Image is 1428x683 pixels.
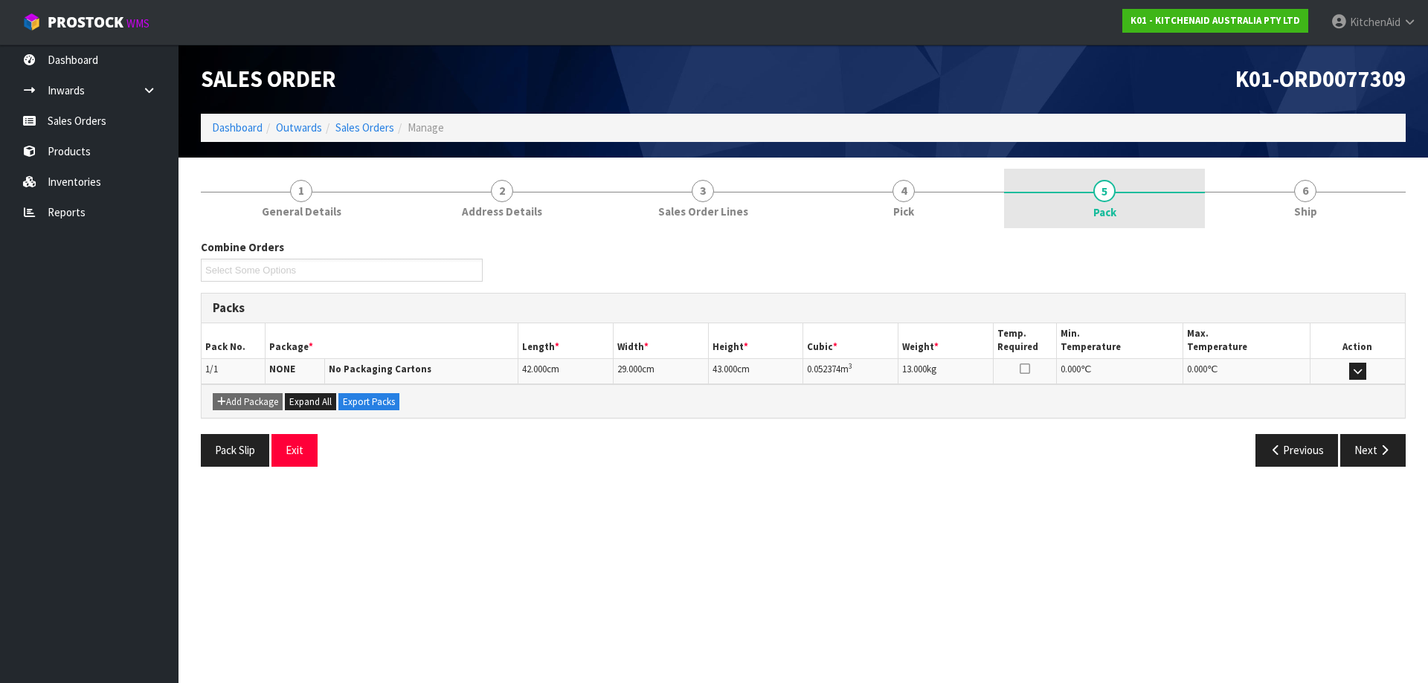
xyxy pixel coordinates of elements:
span: 6 [1294,180,1316,202]
span: 13.000 [902,363,927,375]
th: Package [265,323,518,358]
span: Ship [1294,204,1317,219]
span: 5 [1093,180,1116,202]
label: Combine Orders [201,239,284,255]
th: Length [518,323,614,358]
img: cube-alt.png [22,13,41,31]
td: cm [613,358,708,384]
a: Dashboard [212,120,263,135]
span: Pack [201,228,1406,478]
td: m [803,358,898,384]
span: 4 [892,180,915,202]
button: Export Packs [338,393,399,411]
td: cm [518,358,614,384]
span: 2 [491,180,513,202]
span: Sales Order Lines [658,204,748,219]
th: Width [613,323,708,358]
span: ProStock [48,13,123,32]
span: Pack [1093,204,1116,220]
strong: No Packaging Cartons [329,363,431,375]
button: Pack Slip [201,434,269,466]
span: 29.000 [617,363,642,375]
span: Expand All [289,395,332,408]
span: Sales Order [201,65,336,93]
span: General Details [262,204,341,219]
span: 42.000 [522,363,547,375]
td: ℃ [1183,358,1310,384]
span: 1 [290,180,312,202]
a: Outwards [276,120,322,135]
strong: K01 - KITCHENAID AUSTRALIA PTY LTD [1130,14,1300,27]
button: Add Package [213,393,283,411]
td: ℃ [1057,358,1183,384]
strong: NONE [269,363,295,375]
td: cm [708,358,803,384]
span: 43.000 [713,363,737,375]
th: Weight [898,323,994,358]
span: 1/1 [205,363,218,375]
span: Address Details [462,204,542,219]
a: Sales Orders [335,120,394,135]
span: 0.052374 [807,363,840,375]
th: Temp. Required [993,323,1056,358]
span: 0.000 [1061,363,1081,375]
span: KitchenAid [1350,15,1400,29]
button: Previous [1255,434,1339,466]
span: 3 [692,180,714,202]
h3: Packs [213,301,1394,315]
span: Manage [408,120,444,135]
sup: 3 [849,361,852,371]
th: Cubic [803,323,898,358]
th: Height [708,323,803,358]
button: Exit [271,434,318,466]
small: WMS [126,16,149,30]
td: kg [898,358,994,384]
th: Max. Temperature [1183,323,1310,358]
button: Expand All [285,393,336,411]
th: Pack No. [202,323,265,358]
span: 0.000 [1187,363,1207,375]
th: Action [1310,323,1405,358]
th: Min. Temperature [1057,323,1183,358]
span: Pick [893,204,914,219]
button: Next [1340,434,1406,466]
span: K01-ORD0077309 [1235,65,1406,93]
